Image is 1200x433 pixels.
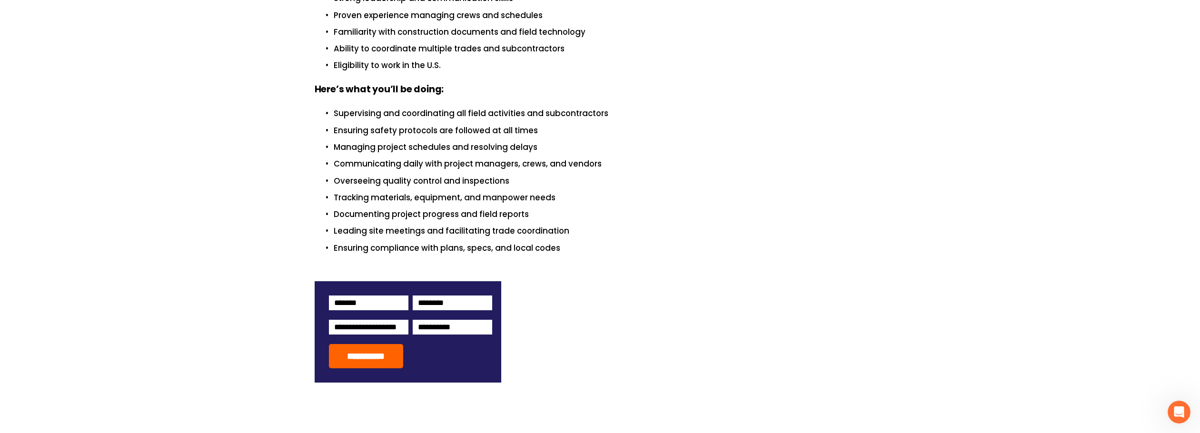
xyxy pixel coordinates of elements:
p: Overseeing quality control and inspections [334,175,886,187]
strong: Here’s what you’ll be doing: [315,83,444,96]
iframe: Intercom live chat [1168,401,1190,423]
p: Familiarity with construction documents and field technology [334,26,886,39]
p: Supervising and coordinating all field activities and subcontractors [334,107,886,120]
p: Communicating daily with project managers, crews, and vendors [334,157,886,170]
p: Eligibility to work in the U.S. [334,59,886,72]
p: Ability to coordinate multiple trades and subcontractors [334,42,886,55]
p: Ensuring safety protocols are followed at all times [334,124,886,137]
p: Ensuring compliance with plans, specs, and local codes [334,242,886,255]
p: Documenting project progress and field reports [334,208,886,221]
p: Leading site meetings and facilitating trade coordination [334,225,886,237]
p: Tracking materials, equipment, and manpower needs [334,191,886,204]
p: Managing project schedules and resolving delays [334,141,886,154]
p: Proven experience managing crews and schedules [334,9,886,22]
